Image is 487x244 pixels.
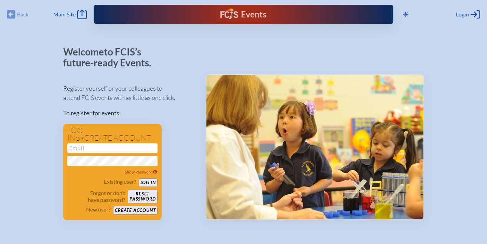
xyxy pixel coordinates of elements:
[128,190,157,203] button: Resetpassword
[63,108,195,118] p: To register for events:
[125,169,158,175] span: Show Password
[113,206,157,215] button: Create account
[139,178,158,187] button: Log in
[179,8,307,21] div: FCIS Events — Future ready
[63,47,159,68] p: Welcome to FCIS’s future-ready Events.
[104,178,136,185] p: Existing user?
[63,84,195,102] p: Register yourself or your colleagues to attend FCIS events with as little as one click.
[86,206,110,213] p: New user?
[67,143,158,153] input: Email
[53,10,87,19] a: Main Site
[76,135,84,142] span: or
[67,190,125,203] p: Forgot or don’t have password?
[456,11,469,18] span: Login
[53,11,76,18] span: Main Site
[206,75,423,219] img: Events
[67,127,158,142] h1: Log in create account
